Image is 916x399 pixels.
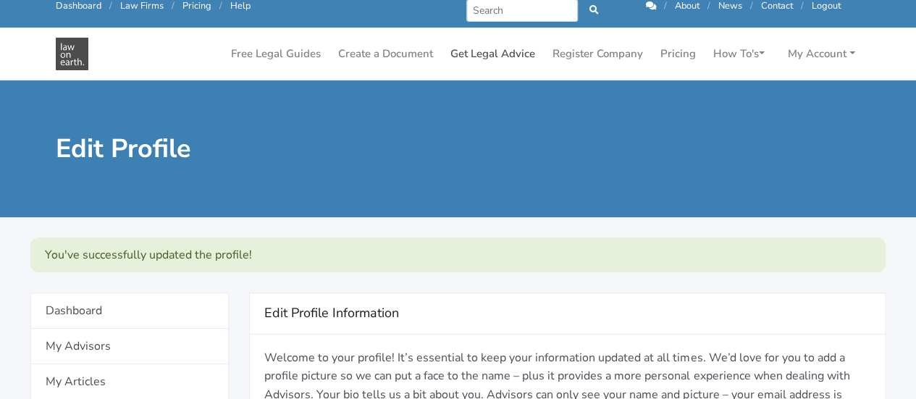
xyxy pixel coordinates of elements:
[707,40,770,68] a: How To's
[30,238,886,272] div: You've successfully updated the profile!
[332,40,439,68] a: Create a Document
[445,40,541,68] a: Get Legal Advice
[782,40,861,68] a: My Account
[264,302,870,325] h4: Edit Profile Information
[655,40,702,68] a: Pricing
[56,133,448,165] h1: Edit Profile
[56,38,88,70] img: Law On Earth
[30,329,229,364] a: My Advisors
[30,293,229,329] a: Dashboard
[225,40,327,68] a: Free Legal Guides
[547,40,649,68] a: Register Company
